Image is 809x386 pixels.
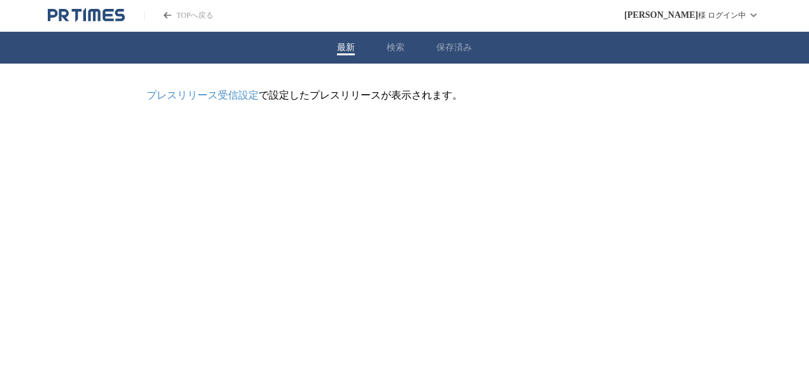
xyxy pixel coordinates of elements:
a: PR TIMESのトップページはこちら [48,8,125,23]
a: プレスリリース受信設定 [147,90,259,100]
a: PR TIMESのトップページはこちら [144,10,213,21]
p: で設定したプレスリリースが表示されます。 [147,89,662,102]
button: 検索 [387,42,404,53]
button: 最新 [337,42,355,53]
button: 保存済み [436,42,472,53]
span: [PERSON_NAME] [624,10,698,20]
